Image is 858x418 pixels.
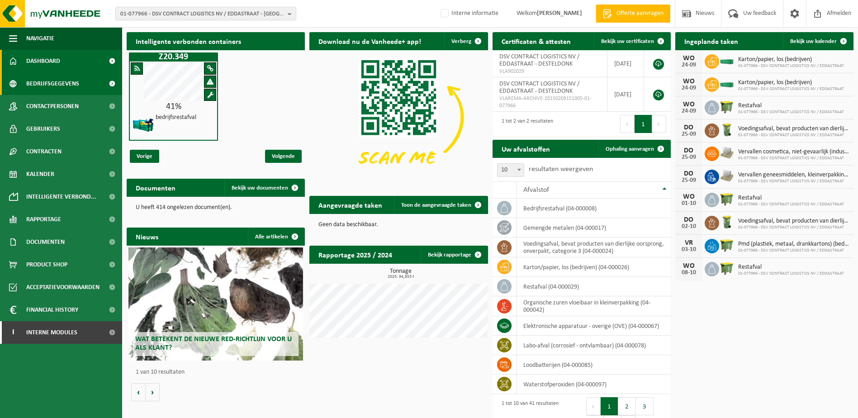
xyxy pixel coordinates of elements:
[497,114,553,134] div: 1 tot 2 van 2 resultaten
[680,108,698,114] div: 24-09
[439,7,498,20] label: Interne informatie
[680,223,698,230] div: 02-10
[680,62,698,68] div: 24-09
[680,247,698,253] div: 03-10
[738,63,844,69] span: 01-077966 - DSV CONTRACT LOGISTICS NV / EDDASTRAAT
[421,246,487,264] a: Bekijk rapportage
[614,9,666,18] span: Offerte aanvragen
[517,375,671,394] td: Waterstofperoxiden (04-000097)
[498,164,524,176] span: 10
[493,32,580,50] h2: Certificaten & attesten
[127,179,185,196] h2: Documenten
[156,114,196,121] h4: bedrijfsrestafval
[738,264,844,271] span: Restafval
[309,32,430,50] h2: Download nu de Vanheede+ app!
[130,102,217,111] div: 41%
[529,166,593,173] label: resultaten weergeven
[680,239,698,247] div: VR
[596,5,670,23] a: Offerte aanvragen
[738,156,849,161] span: 01-077966 - DSV CONTRACT LOGISTICS NV / EDDASTRAAT
[620,115,635,133] button: Previous
[680,154,698,161] div: 25-09
[594,32,670,50] a: Bekijk uw certificaten
[26,95,79,118] span: Contactpersonen
[783,32,853,50] a: Bekijk uw kalender
[314,268,488,279] h3: Tonnage
[738,271,844,276] span: 01-077966 - DSV CONTRACT LOGISTICS NV / EDDASTRAAT
[517,336,671,355] td: labo-afval (corrosief - ontvlambaar) (04-000078)
[680,177,698,184] div: 25-09
[601,38,654,44] span: Bekijk uw certificaten
[607,50,644,77] td: [DATE]
[26,321,77,344] span: Interne modules
[680,262,698,270] div: WO
[738,86,844,92] span: 01-077966 - DSV CONTRACT LOGISTICS NV / EDDASTRAAT
[26,276,100,299] span: Acceptatievoorwaarden
[26,208,61,231] span: Rapportage
[517,355,671,375] td: loodbatterijen (04-000085)
[719,191,735,207] img: WB-1100-HPE-GN-50
[738,241,849,248] span: Pmd (plastiek, metaal, drankkartons) (bedrijven)
[618,397,636,415] button: 2
[680,216,698,223] div: DO
[499,81,579,95] span: DSV CONTRACT LOGISTICS NV / EDDASTRAAT - DESTELDONK
[680,131,698,138] div: 25-09
[9,321,17,344] span: I
[394,196,487,214] a: Toon de aangevraagde taken
[130,150,159,163] span: Vorige
[493,140,559,157] h2: Uw afvalstoffen
[499,68,600,75] span: VLA902029
[309,50,488,184] img: Download de VHEPlus App
[318,222,479,228] p: Geen data beschikbaar.
[517,316,671,336] td: elektronische apparatuur - overige (OVE) (04-000067)
[517,257,671,277] td: karton/papier, los (bedrijven) (04-000026)
[635,115,652,133] button: 1
[719,145,735,161] img: LP-PA-00000-WDN-11
[517,218,671,237] td: gemengde metalen (04-000017)
[680,85,698,91] div: 24-09
[120,7,284,21] span: 01-077966 - DSV CONTRACT LOGISTICS NV / EDDASTRAAT - [GEOGRAPHIC_DATA]
[517,277,671,296] td: restafval (04-000029)
[675,32,747,50] h2: Ingeplande taken
[26,163,54,185] span: Kalender
[146,383,160,401] button: Volgende
[523,186,549,194] span: Afvalstof
[601,397,618,415] button: 1
[738,102,844,109] span: Restafval
[738,218,849,225] span: Voedingsafval, bevat producten van dierlijke oorsprong, onverpakt, categorie 3
[26,72,79,95] span: Bedrijfsgegevens
[132,114,155,136] img: HK-XZ-20-GN-12
[680,147,698,154] div: DO
[719,57,735,65] img: HK-XC-20-GN-00
[135,336,292,351] span: Wat betekent de nieuwe RED-richtlijn voor u als klant?
[314,275,488,279] span: 2025: 94,853 t
[517,199,671,218] td: bedrijfsrestafval (04-000008)
[401,202,471,208] span: Toon de aangevraagde taken
[497,163,524,177] span: 10
[680,170,698,177] div: DO
[537,10,582,17] strong: [PERSON_NAME]
[136,369,300,375] p: 1 van 10 resultaten
[499,95,600,109] span: VLAREMA-ARCHIVE-20150209151005-01-077966
[26,185,96,208] span: Intelligente verbond...
[719,122,735,138] img: WB-0140-HPE-GN-50
[680,101,698,108] div: WO
[517,237,671,257] td: voedingsafval, bevat producten van dierlijke oorsprong, onverpakt, categorie 3 (04-000024)
[127,228,167,245] h2: Nieuws
[309,196,391,214] h2: Aangevraagde taken
[131,383,146,401] button: Vorige
[451,38,471,44] span: Verberg
[738,109,844,115] span: 01-077966 - DSV CONTRACT LOGISTICS NV / EDDASTRAAT
[26,253,67,276] span: Product Shop
[265,150,302,163] span: Volgende
[738,79,844,86] span: Karton/papier, los (bedrijven)
[128,247,303,361] a: Wat betekent de nieuwe RED-richtlijn voor u als klant?
[636,397,654,415] button: 3
[248,228,304,246] a: Alle artikelen
[680,270,698,276] div: 08-10
[738,56,844,63] span: Karton/papier, los (bedrijven)
[652,115,666,133] button: Next
[606,146,654,152] span: Ophaling aanvragen
[499,53,579,67] span: DSV CONTRACT LOGISTICS NV / EDDASTRAAT - DESTELDONK
[680,193,698,200] div: WO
